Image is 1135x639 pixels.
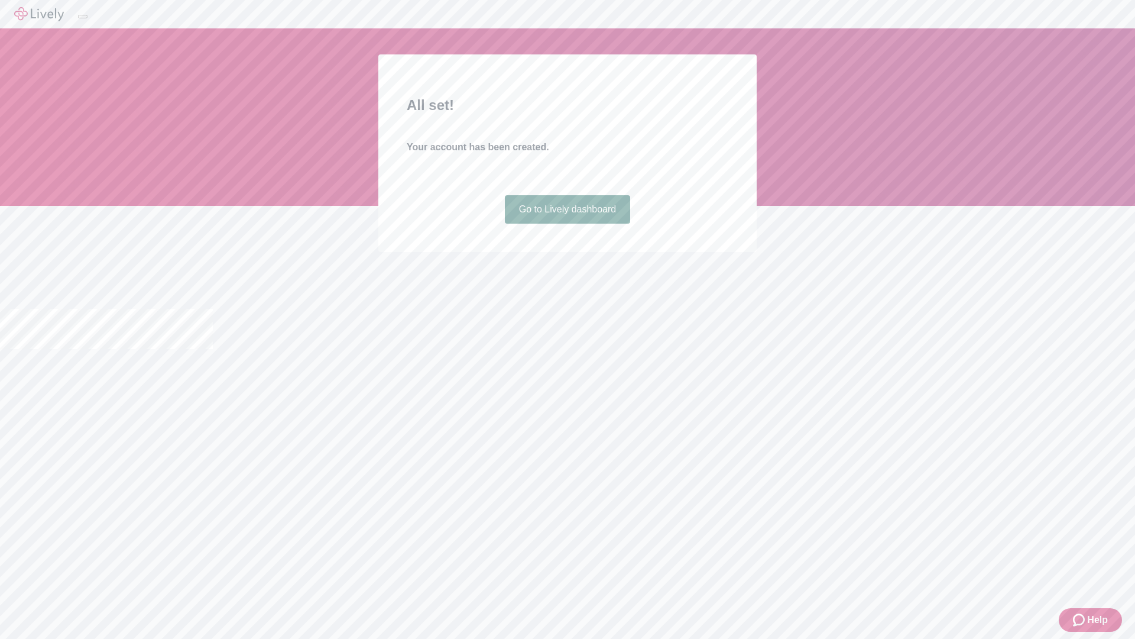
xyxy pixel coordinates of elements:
[14,7,64,21] img: Lively
[407,140,728,154] h4: Your account has been created.
[78,15,87,18] button: Log out
[1073,613,1087,627] svg: Zendesk support icon
[1087,613,1108,627] span: Help
[1059,608,1122,632] button: Zendesk support iconHelp
[505,195,631,224] a: Go to Lively dashboard
[407,95,728,116] h2: All set!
